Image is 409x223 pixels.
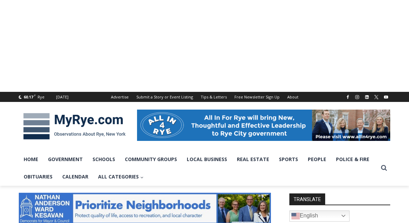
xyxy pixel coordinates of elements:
img: MyRye.com [19,108,130,144]
a: Linkedin [363,93,371,101]
a: About [283,92,302,102]
span: F [34,93,36,97]
a: Tips & Letters [197,92,231,102]
div: Rye [38,94,45,100]
img: All in for Rye [137,110,390,141]
a: Police & Fire [331,151,374,168]
a: Government [43,151,88,168]
a: YouTube [382,93,390,101]
a: Community Groups [120,151,182,168]
span: All Categories [98,173,144,181]
div: [DATE] [56,94,69,100]
a: Sports [274,151,303,168]
a: Submit a Story or Event Listing [133,92,197,102]
a: Obituaries [19,168,57,185]
a: English [289,210,350,222]
a: People [303,151,331,168]
a: Real Estate [232,151,274,168]
nav: Primary Navigation [19,151,378,186]
a: Facebook [344,93,352,101]
a: Schools [88,151,120,168]
a: Instagram [353,93,361,101]
strong: TRANSLATE [289,193,325,205]
a: Calendar [57,168,93,185]
button: View Search Form [378,162,390,174]
span: 60.17 [24,94,33,99]
nav: Secondary Navigation [107,92,302,102]
a: X [372,93,380,101]
a: Free Newsletter Sign Up [231,92,283,102]
a: Local Business [182,151,232,168]
img: en [291,212,300,220]
a: Home [19,151,43,168]
a: All Categories [93,168,149,185]
a: Advertise [107,92,133,102]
